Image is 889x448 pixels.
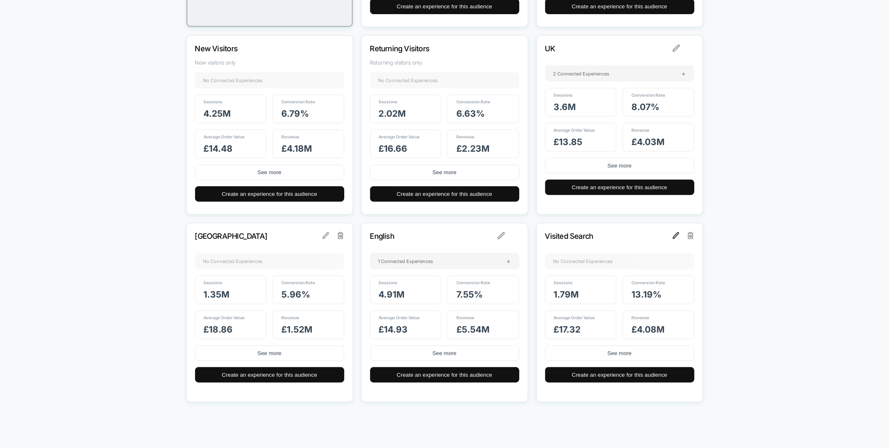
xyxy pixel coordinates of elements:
[554,280,573,285] span: Sessions
[281,134,299,139] span: Revenue
[370,59,519,66] span: Returning visitors only
[370,345,519,361] button: See more
[204,143,233,154] span: £ 14.48
[545,232,672,240] p: Visited Search
[379,315,420,320] span: Average Order Value
[281,280,315,285] span: Conversion Rate
[673,45,680,52] img: edit
[456,280,490,285] span: Conversion Rate
[631,137,665,147] span: £ 4.03M
[281,143,312,154] span: £ 4.18M
[553,71,610,77] span: 2 Connected Experiences
[498,232,505,240] img: edit
[554,324,581,335] span: £ 17.32
[370,165,519,180] button: See more
[370,232,497,240] p: English
[379,324,408,335] span: £ 14.93
[281,324,313,335] span: £ 1.52M
[370,367,519,383] button: Create an experience for this audience
[379,280,398,285] span: Sessions
[456,108,485,119] span: 6.63 %
[378,258,433,264] span: 1 Connected Experiences
[379,143,408,154] span: £ 16.66
[370,44,497,53] p: Returning Visitors
[554,289,579,300] span: 1.79M
[545,345,694,361] button: See more
[323,232,329,239] img: edit
[204,108,231,119] span: 4.25M
[204,324,233,335] span: £ 18.86
[195,186,344,202] button: Create an experience for this audience
[456,324,490,335] span: £ 5.54M
[195,232,322,240] p: [GEOGRAPHIC_DATA]
[507,257,511,265] span: +
[379,134,420,139] span: Average Order Value
[204,99,223,104] span: Sessions
[281,99,315,104] span: Conversion Rate
[456,289,483,300] span: 7.55 %
[554,102,576,112] span: 3.6M
[456,99,490,104] span: Conversion Rate
[554,128,595,133] span: Average Order Value
[545,44,672,53] p: UK
[379,289,405,300] span: 4.91M
[195,367,344,383] button: Create an experience for this audience
[195,165,344,180] button: See more
[631,102,659,112] span: 8.07 %
[631,93,665,98] span: Conversion Rate
[631,280,665,285] span: Conversion Rate
[456,315,474,320] span: Revenue
[281,315,299,320] span: Revenue
[379,108,406,119] span: 2.02M
[456,134,474,139] span: Revenue
[631,289,661,300] span: 13.19 %
[379,99,398,104] span: Sessions
[554,93,573,98] span: Sessions
[682,70,686,78] span: +
[281,289,310,300] span: 5.96 %
[554,137,583,147] span: £ 13.85
[338,232,343,239] img: delete
[204,315,245,320] span: Average Order Value
[456,143,490,154] span: £ 2.23M
[631,324,665,335] span: £ 4.08M
[673,232,679,239] img: edit
[204,289,230,300] span: 1.35M
[554,315,595,320] span: Average Order Value
[204,134,245,139] span: Average Order Value
[195,59,344,66] span: New visitors only
[195,44,322,53] p: New Visitors
[545,158,694,173] button: See more
[195,345,344,361] button: See more
[688,232,694,239] img: delete
[631,315,649,320] span: Revenue
[631,128,649,133] span: Revenue
[281,108,309,119] span: 6.79 %
[370,186,519,202] button: Create an experience for this audience
[545,180,694,195] button: Create an experience for this audience
[545,367,694,383] button: Create an experience for this audience
[204,280,223,285] span: Sessions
